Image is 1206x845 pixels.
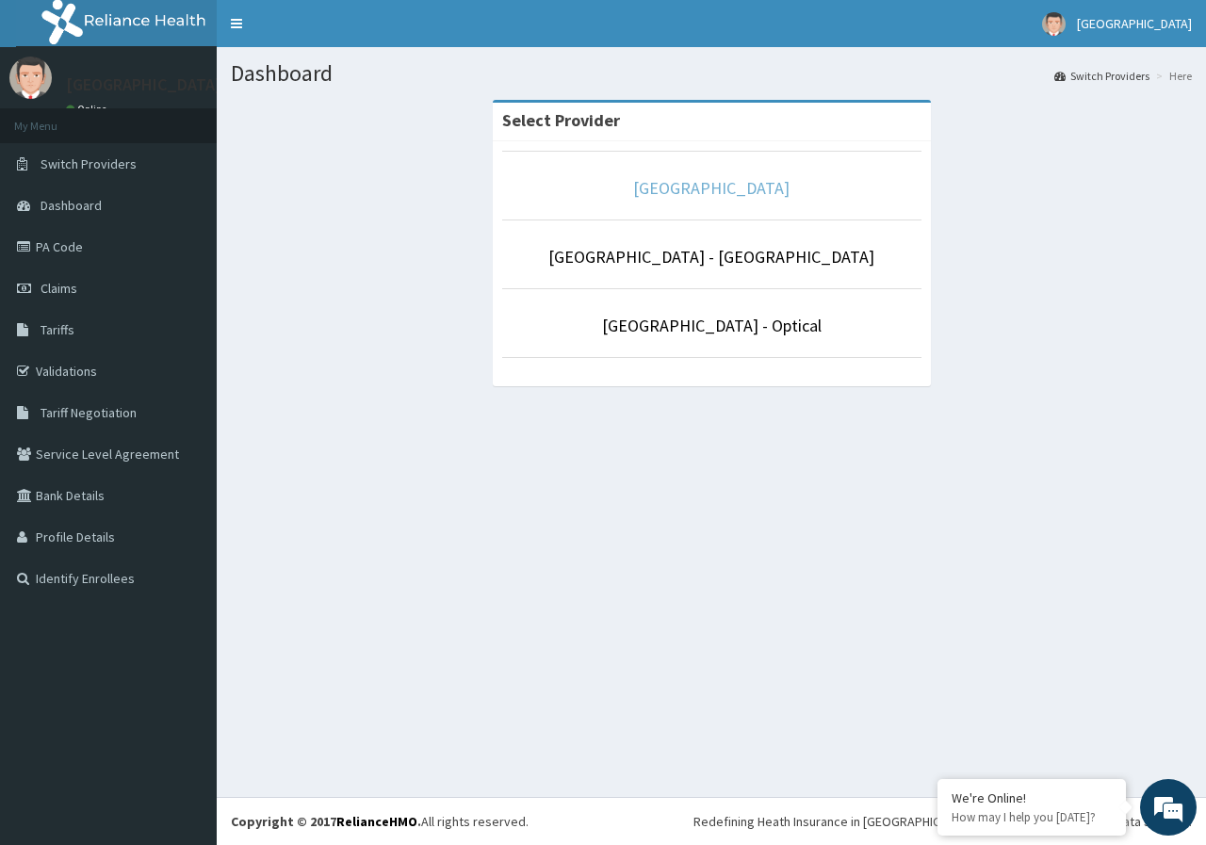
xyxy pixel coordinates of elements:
img: User Image [9,57,52,99]
a: Online [66,103,111,116]
strong: Select Provider [502,109,620,131]
div: Chat with us now [98,106,317,130]
span: [GEOGRAPHIC_DATA] [1077,15,1192,32]
div: Minimize live chat window [309,9,354,55]
footer: All rights reserved. [217,797,1206,845]
li: Here [1151,68,1192,84]
span: Tariff Negotiation [41,404,137,421]
span: Dashboard [41,197,102,214]
span: Claims [41,280,77,297]
img: User Image [1042,12,1066,36]
div: Redefining Heath Insurance in [GEOGRAPHIC_DATA] using Telemedicine and Data Science! [693,812,1192,831]
textarea: Type your message and hit 'Enter' [9,514,359,580]
img: d_794563401_company_1708531726252_794563401 [35,94,76,141]
a: [GEOGRAPHIC_DATA] - Optical [602,315,822,336]
span: Tariffs [41,321,74,338]
a: RelianceHMO [336,813,417,830]
a: [GEOGRAPHIC_DATA] - [GEOGRAPHIC_DATA] [548,246,874,268]
div: We're Online! [952,789,1112,806]
h1: Dashboard [231,61,1192,86]
span: We're online! [109,237,260,428]
p: [GEOGRAPHIC_DATA] [66,76,221,93]
strong: Copyright © 2017 . [231,813,421,830]
a: [GEOGRAPHIC_DATA] [633,177,790,199]
span: Switch Providers [41,155,137,172]
p: How may I help you today? [952,809,1112,825]
a: Switch Providers [1054,68,1149,84]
